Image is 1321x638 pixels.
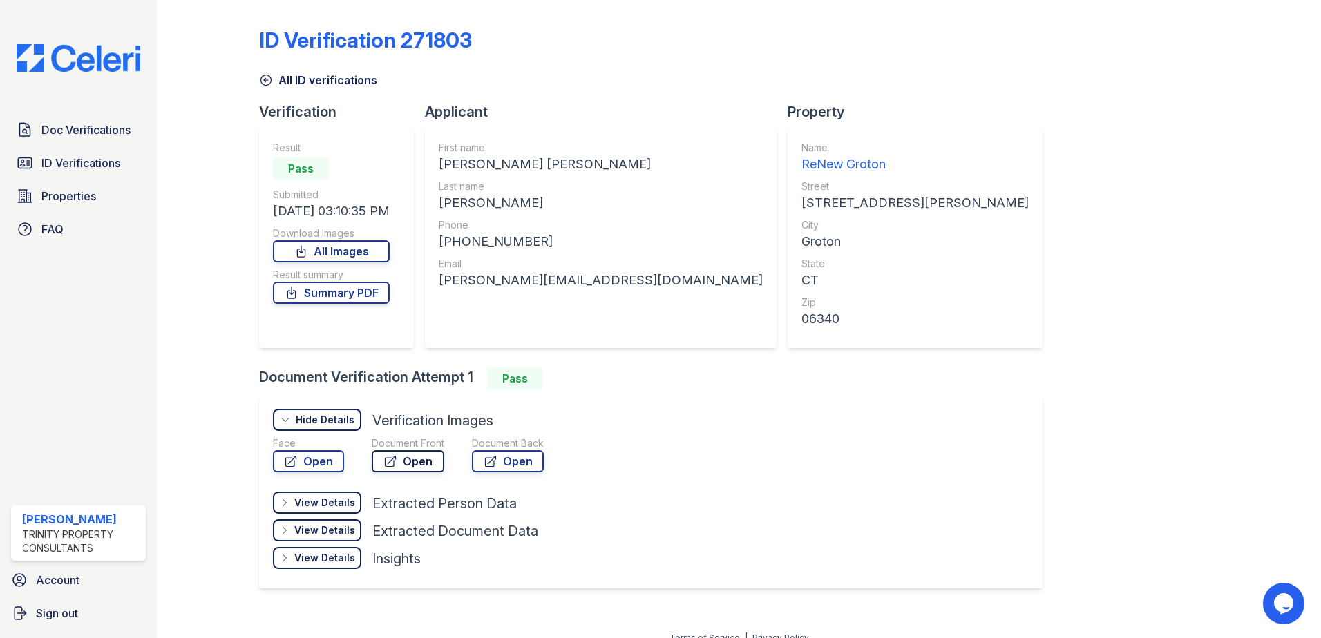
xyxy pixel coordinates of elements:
[439,218,763,232] div: Phone
[41,155,120,171] span: ID Verifications
[487,367,542,389] div: Pass
[801,155,1029,174] div: ReNew Groton
[259,28,472,52] div: ID Verification 271803
[801,218,1029,232] div: City
[439,257,763,271] div: Email
[801,309,1029,329] div: 06340
[372,549,421,568] div: Insights
[273,436,344,450] div: Face
[273,202,390,221] div: [DATE] 03:10:35 PM
[11,116,146,144] a: Doc Verifications
[294,496,355,510] div: View Details
[11,182,146,210] a: Properties
[296,413,354,427] div: Hide Details
[801,180,1029,193] div: Street
[41,122,131,138] span: Doc Verifications
[41,188,96,204] span: Properties
[22,528,140,555] div: Trinity Property Consultants
[372,436,444,450] div: Document Front
[439,193,763,213] div: [PERSON_NAME]
[273,141,390,155] div: Result
[788,102,1054,122] div: Property
[259,102,425,122] div: Verification
[22,511,140,528] div: [PERSON_NAME]
[801,141,1029,174] a: Name ReNew Groton
[472,450,544,472] a: Open
[801,271,1029,290] div: CT
[273,157,328,180] div: Pass
[11,215,146,243] a: FAQ
[273,188,390,202] div: Submitted
[41,221,64,238] span: FAQ
[439,155,763,174] div: [PERSON_NAME] [PERSON_NAME]
[11,149,146,177] a: ID Verifications
[273,240,390,262] a: All Images
[439,180,763,193] div: Last name
[294,551,355,565] div: View Details
[6,599,151,627] a: Sign out
[294,523,355,537] div: View Details
[36,572,79,588] span: Account
[801,296,1029,309] div: Zip
[801,232,1029,251] div: Groton
[259,72,377,88] a: All ID verifications
[273,282,390,304] a: Summary PDF
[273,450,344,472] a: Open
[439,141,763,155] div: First name
[372,411,493,430] div: Verification Images
[801,193,1029,213] div: [STREET_ADDRESS][PERSON_NAME]
[439,271,763,290] div: [PERSON_NAME][EMAIL_ADDRESS][DOMAIN_NAME]
[472,436,544,450] div: Document Back
[801,141,1029,155] div: Name
[259,367,1054,389] div: Document Verification Attempt 1
[372,494,517,513] div: Extracted Person Data
[801,257,1029,271] div: State
[1263,583,1307,624] iframe: chat widget
[425,102,788,122] div: Applicant
[6,44,151,72] img: CE_Logo_Blue-a8612792a0a2168367f1c8372b55b34899dd931a85d93a1a3d3e32e68fde9ad4.png
[36,605,78,621] span: Sign out
[372,450,444,472] a: Open
[439,232,763,251] div: [PHONE_NUMBER]
[273,226,390,240] div: Download Images
[6,566,151,594] a: Account
[372,521,538,541] div: Extracted Document Data
[273,268,390,282] div: Result summary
